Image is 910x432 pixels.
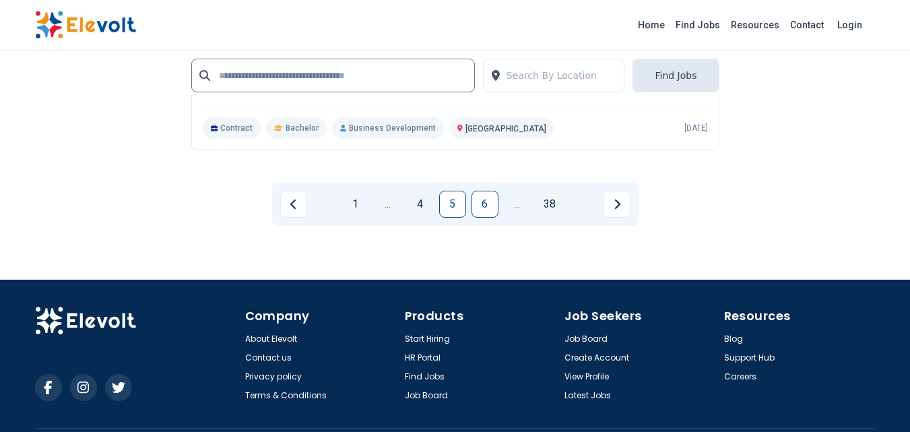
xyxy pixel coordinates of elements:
[725,14,785,36] a: Resources
[35,307,136,335] img: Elevolt
[245,334,297,344] a: About Elevolt
[564,307,716,326] h4: Job Seekers
[564,390,611,401] a: Latest Jobs
[504,191,531,218] a: Jump forward
[245,390,327,401] a: Terms & Conditions
[375,191,401,218] a: Jump backward
[564,371,609,382] a: View Profile
[280,191,307,218] a: Previous page
[724,352,775,363] a: Support Hub
[724,307,876,326] h4: Resources
[684,123,708,133] p: [DATE]
[245,307,397,326] h4: Company
[465,124,546,133] span: [GEOGRAPHIC_DATA]
[564,334,608,344] a: Job Board
[405,371,445,382] a: Find Jobs
[405,334,450,344] a: Start Hiring
[439,191,466,218] a: Page 5 is your current page
[245,371,302,382] a: Privacy policy
[342,191,369,218] a: Page 1
[472,191,498,218] a: Page 6
[536,191,563,218] a: Page 38
[203,117,261,139] p: Contract
[332,117,444,139] p: Business Development
[245,352,292,363] a: Contact us
[405,352,441,363] a: HR Portal
[843,367,910,432] iframe: Chat Widget
[632,59,719,92] button: Find Jobs
[724,371,756,382] a: Careers
[564,352,629,363] a: Create Account
[632,14,670,36] a: Home
[829,11,870,38] a: Login
[785,14,829,36] a: Contact
[280,191,630,218] ul: Pagination
[405,390,448,401] a: Job Board
[407,191,434,218] a: Page 4
[604,191,630,218] a: Next page
[405,307,556,326] h4: Products
[35,11,136,39] img: Elevolt
[724,334,743,344] a: Blog
[286,123,319,133] span: Bachelor
[670,14,725,36] a: Find Jobs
